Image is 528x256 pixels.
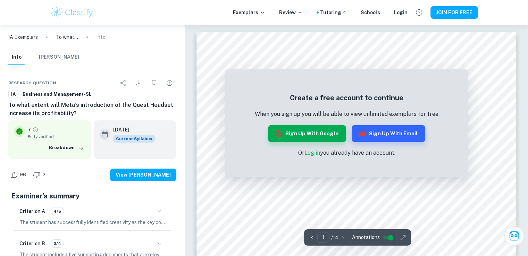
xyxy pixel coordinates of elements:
p: The student has successfully identified creativity as the key concept for the Internal Assessment... [19,219,165,226]
span: 4/5 [51,208,64,214]
button: Ask Clai [504,226,524,246]
img: Clastify logo [50,6,94,19]
div: Dislike [31,169,49,180]
button: View [PERSON_NAME] [110,169,176,181]
p: 7 [28,126,31,134]
button: Help and Feedback [413,7,425,18]
span: Research question [8,80,56,86]
a: Business and Management-SL [20,90,94,99]
h6: Criterion B [19,240,45,247]
a: Grade fully verified [32,127,39,133]
h6: Criterion A [19,207,45,215]
a: IA Exemplars [8,33,38,41]
span: Fully verified [28,134,85,140]
a: Login [394,9,408,16]
button: [PERSON_NAME] [39,50,79,65]
h6: [DATE] [113,126,149,134]
button: Breakdown [47,143,85,153]
span: Current Syllabus [113,135,155,143]
p: When you sign up you will be able to view unlimited exemplars for free [255,110,438,118]
div: Share [117,76,131,90]
p: / 14 [331,234,338,241]
div: Download [132,76,146,90]
a: Schools [361,9,380,16]
p: Or you already have an account. [255,149,438,157]
div: Bookmark [147,76,161,90]
span: Annotations [352,234,379,241]
a: Tutoring [320,9,347,16]
h6: To what extent will Meta’s introduction of the Quest Headset increase its profitability? [8,101,176,118]
span: Business and Management-SL [20,91,94,98]
button: JOIN FOR FREE [430,6,478,19]
button: Info [8,50,25,65]
span: 96 [16,171,30,178]
p: Review [279,9,303,16]
div: Report issue [162,76,176,90]
span: 3/4 [51,240,64,247]
div: This exemplar is based on the current syllabus. Feel free to refer to it for inspiration/ideas wh... [113,135,155,143]
span: 2 [39,171,49,178]
div: Like [8,169,30,180]
a: IA [8,90,18,99]
button: Sign up with Email [352,125,425,142]
h5: Examiner's summary [11,191,174,201]
a: Log in [304,150,320,156]
p: To what extent will Meta’s introduction of the Quest Headset increase its profitability? [56,33,78,41]
button: Sign up with Google [268,125,346,142]
p: Info [96,33,106,41]
h5: Create a free account to continue [255,93,438,103]
p: Exemplars [233,9,265,16]
span: IA [9,91,18,98]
